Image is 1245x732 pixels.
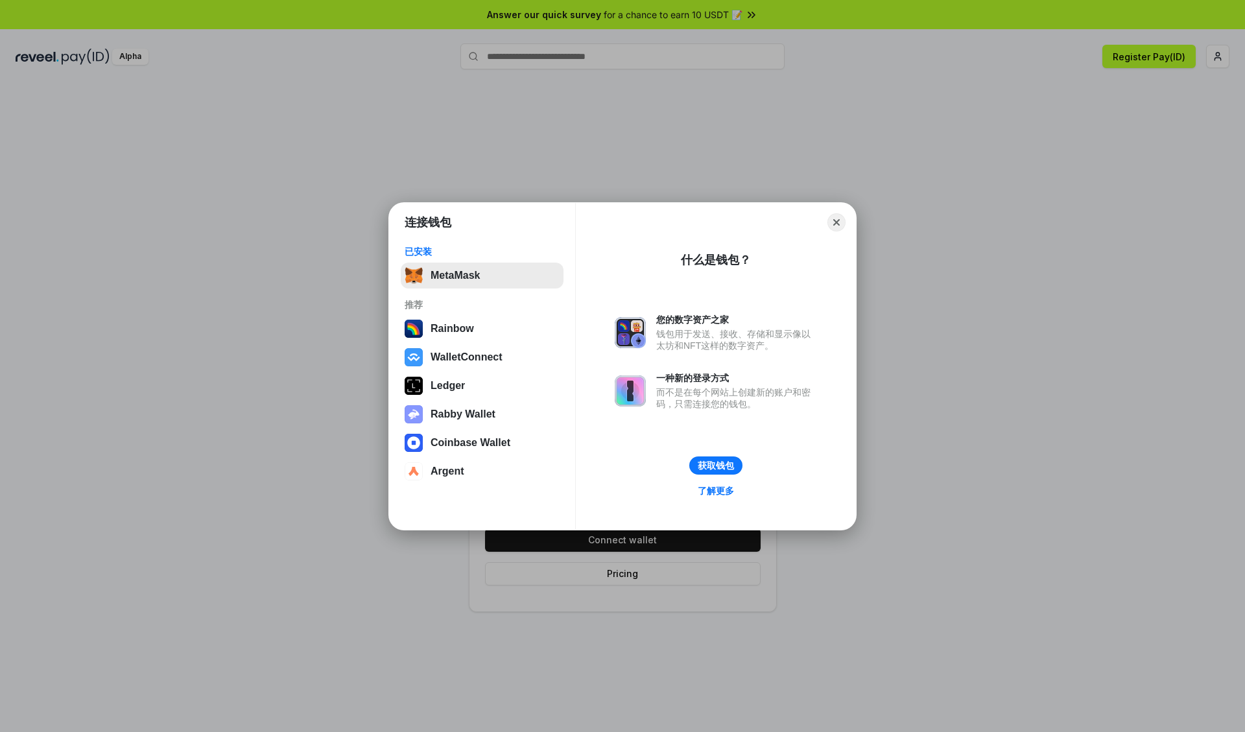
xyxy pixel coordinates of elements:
[401,316,563,342] button: Rainbow
[405,462,423,480] img: svg+xml,%3Csvg%20width%3D%2228%22%20height%3D%2228%22%20viewBox%3D%220%200%2028%2028%22%20fill%3D...
[431,380,465,392] div: Ledger
[431,270,480,281] div: MetaMask
[431,466,464,477] div: Argent
[405,320,423,338] img: svg+xml,%3Csvg%20width%3D%22120%22%20height%3D%22120%22%20viewBox%3D%220%200%20120%20120%22%20fil...
[656,372,817,384] div: 一种新的登录方式
[405,405,423,423] img: svg+xml,%3Csvg%20xmlns%3D%22http%3A%2F%2Fwww.w3.org%2F2000%2Fsvg%22%20fill%3D%22none%22%20viewBox...
[405,215,451,230] h1: 连接钱包
[689,456,742,475] button: 获取钱包
[827,213,846,231] button: Close
[401,430,563,456] button: Coinbase Wallet
[615,317,646,348] img: svg+xml,%3Csvg%20xmlns%3D%22http%3A%2F%2Fwww.w3.org%2F2000%2Fsvg%22%20fill%3D%22none%22%20viewBox...
[656,386,817,410] div: 而不是在每个网站上创建新的账户和密码，只需连接您的钱包。
[698,485,734,497] div: 了解更多
[405,246,560,257] div: 已安装
[698,460,734,471] div: 获取钱包
[656,328,817,351] div: 钱包用于发送、接收、存储和显示像以太坊和NFT这样的数字资产。
[405,299,560,311] div: 推荐
[690,482,742,499] a: 了解更多
[405,348,423,366] img: svg+xml,%3Csvg%20width%3D%2228%22%20height%3D%2228%22%20viewBox%3D%220%200%2028%2028%22%20fill%3D...
[405,434,423,452] img: svg+xml,%3Csvg%20width%3D%2228%22%20height%3D%2228%22%20viewBox%3D%220%200%2028%2028%22%20fill%3D...
[405,266,423,285] img: svg+xml,%3Csvg%20fill%3D%22none%22%20height%3D%2233%22%20viewBox%3D%220%200%2035%2033%22%20width%...
[431,323,474,335] div: Rainbow
[401,373,563,399] button: Ledger
[681,252,751,268] div: 什么是钱包？
[401,344,563,370] button: WalletConnect
[401,263,563,289] button: MetaMask
[615,375,646,407] img: svg+xml,%3Csvg%20xmlns%3D%22http%3A%2F%2Fwww.w3.org%2F2000%2Fsvg%22%20fill%3D%22none%22%20viewBox...
[656,314,817,325] div: 您的数字资产之家
[401,458,563,484] button: Argent
[431,437,510,449] div: Coinbase Wallet
[431,408,495,420] div: Rabby Wallet
[401,401,563,427] button: Rabby Wallet
[431,351,503,363] div: WalletConnect
[405,377,423,395] img: svg+xml,%3Csvg%20xmlns%3D%22http%3A%2F%2Fwww.w3.org%2F2000%2Fsvg%22%20width%3D%2228%22%20height%3...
